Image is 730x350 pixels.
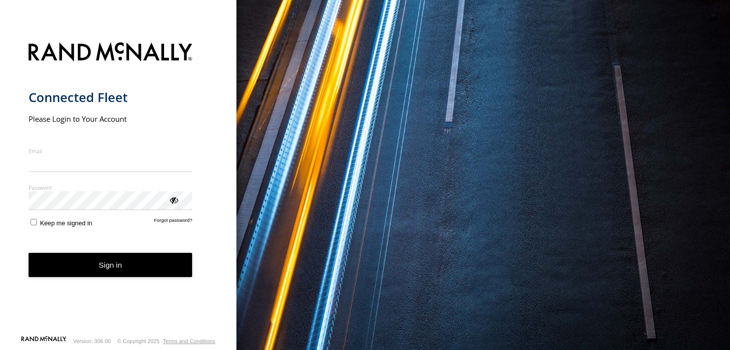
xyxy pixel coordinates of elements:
button: Sign in [29,253,193,277]
h1: Connected Fleet [29,89,193,105]
form: main [29,36,208,335]
label: Password [29,184,193,191]
a: Terms and Conditions [163,338,215,344]
div: ViewPassword [168,195,178,205]
div: © Copyright 2025 - [117,338,215,344]
span: Keep me signed in [40,219,92,227]
div: Version: 306.00 [73,338,111,344]
input: Keep me signed in [31,219,37,225]
a: Forgot password? [154,217,193,227]
img: Rand McNally [29,40,193,66]
h2: Please Login to Your Account [29,114,193,124]
label: Email [29,147,193,155]
a: Visit our Website [21,336,66,346]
